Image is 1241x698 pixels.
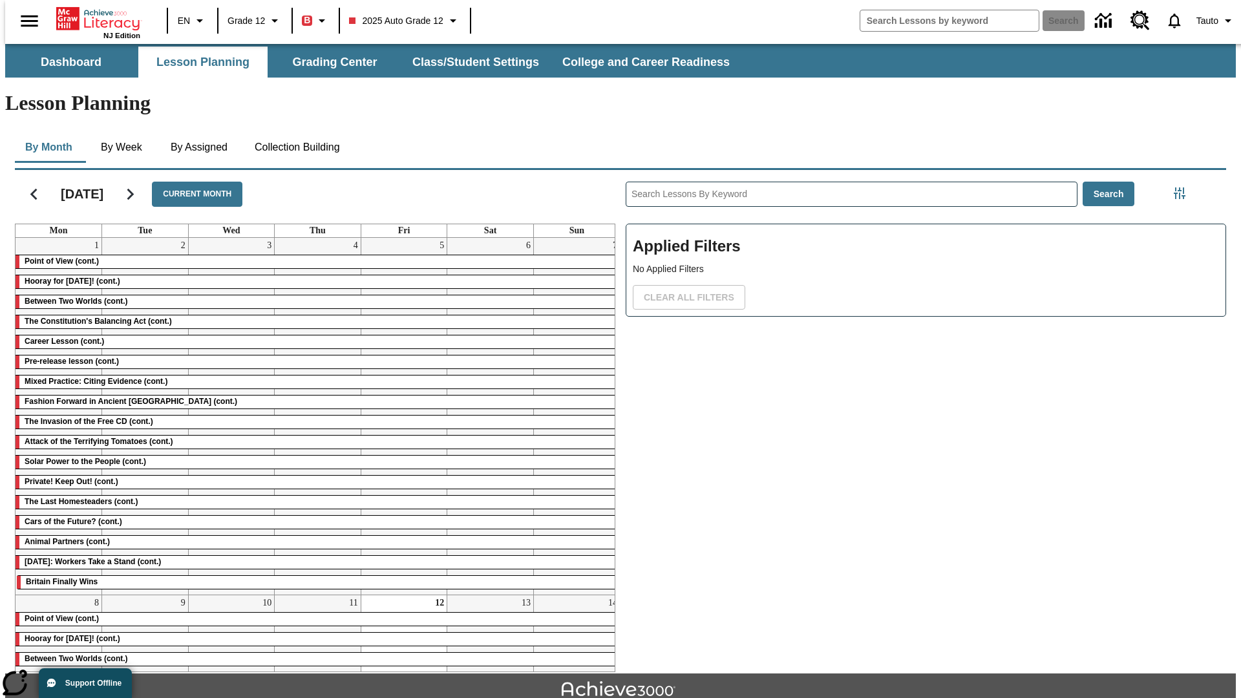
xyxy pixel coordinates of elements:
a: September 8, 2025 [92,595,101,611]
span: 2025 Auto Grade 12 [349,14,443,28]
span: Solar Power to the People (cont.) [25,457,146,466]
a: Home [56,6,140,32]
span: EN [178,14,190,28]
div: Animal Partners (cont.) [16,536,620,549]
a: September 7, 2025 [610,238,620,253]
a: Resource Center, Will open in new tab [1123,3,1158,38]
div: Britain Finally Wins [17,576,619,589]
a: September 2, 2025 [178,238,188,253]
td: September 2, 2025 [102,238,189,595]
div: Between Two Worlds (cont.) [16,295,620,308]
a: Monday [47,224,70,237]
a: Thursday [307,224,328,237]
span: Cars of the Future? (cont.) [25,517,122,526]
button: Filters Side menu [1167,180,1193,206]
div: Cars of the Future? (cont.) [16,516,620,529]
td: September 6, 2025 [447,238,534,595]
td: September 4, 2025 [275,238,361,595]
button: College and Career Readiness [552,47,740,78]
span: Tauto [1196,14,1218,28]
span: Attack of the Terrifying Tomatoes (cont.) [25,437,173,446]
div: SubNavbar [5,44,1236,78]
button: Open side menu [10,2,48,40]
span: The Invasion of the Free CD (cont.) [25,417,153,426]
span: Private! Keep Out! (cont.) [25,477,118,486]
input: Search Lessons By Keyword [626,182,1077,206]
button: Support Offline [39,668,132,698]
td: September 1, 2025 [16,238,102,595]
a: September 4, 2025 [351,238,361,253]
div: Attack of the Terrifying Tomatoes (cont.) [16,436,620,449]
button: Next [114,178,147,211]
button: Current Month [152,182,242,207]
td: September 3, 2025 [188,238,275,595]
button: Dashboard [6,47,136,78]
div: Search [615,165,1226,672]
button: By Assigned [160,132,238,163]
span: Animal Partners (cont.) [25,537,110,546]
div: Pre-release lesson (cont.) [16,355,620,368]
span: The Constitution's Balancing Act (cont.) [25,317,172,326]
div: Hooray for Constitution Day! (cont.) [16,633,620,646]
h1: Lesson Planning [5,91,1236,115]
a: Friday [396,224,413,237]
button: By Week [89,132,154,163]
button: Class: 2025 Auto Grade 12, Select your class [344,9,465,32]
span: Hooray for Constitution Day! (cont.) [25,634,120,643]
a: Wednesday [220,224,242,237]
a: September 12, 2025 [432,595,447,611]
div: Fashion Forward in Ancient Rome (cont.) [16,396,620,408]
div: Applied Filters [626,224,1226,317]
a: Tuesday [135,224,154,237]
span: Labor Day: Workers Take a Stand (cont.) [25,557,161,566]
div: Mixed Practice: Citing Evidence (cont.) [16,375,620,388]
div: The Constitution's Balancing Act (cont.) [16,315,620,328]
a: September 10, 2025 [260,595,274,611]
span: B [304,12,310,28]
h2: [DATE] [61,186,103,202]
a: September 3, 2025 [264,238,274,253]
span: Pre-release lesson (cont.) [25,357,119,366]
a: September 5, 2025 [437,238,447,253]
span: Between Two Worlds (cont.) [25,654,128,663]
button: Grade: Grade 12, Select a grade [222,9,288,32]
span: Mixed Practice: Citing Evidence (cont.) [25,377,167,386]
a: September 1, 2025 [92,238,101,253]
span: Britain Finally Wins [26,577,98,586]
div: The Invasion of the Free CD (cont.) [16,416,620,428]
div: Solar Power to the People (cont.) [16,456,620,469]
div: SubNavbar [5,47,741,78]
a: Sunday [567,224,587,237]
span: Fashion Forward in Ancient Rome (cont.) [25,397,237,406]
div: Home [56,5,140,39]
div: Calendar [5,165,615,672]
button: Search [1083,182,1135,207]
div: Labor Day: Workers Take a Stand (cont.) [16,556,620,569]
button: Lesson Planning [138,47,268,78]
input: search field [860,10,1039,31]
div: Point of View (cont.) [16,255,620,268]
a: September 14, 2025 [606,595,620,611]
button: Class/Student Settings [402,47,549,78]
button: Boost Class color is red. Change class color [297,9,335,32]
span: Between Two Worlds (cont.) [25,297,128,306]
div: Career Lesson (cont.) [16,335,620,348]
span: The Last Homesteaders (cont.) [25,497,138,506]
div: The Last Homesteaders (cont.) [16,496,620,509]
div: Private! Keep Out! (cont.) [16,476,620,489]
td: September 5, 2025 [361,238,447,595]
button: By Month [15,132,83,163]
button: Profile/Settings [1191,9,1241,32]
span: Point of View (cont.) [25,257,99,266]
button: Language: EN, Select a language [172,9,213,32]
span: Hooray for Constitution Day! (cont.) [25,277,120,286]
a: Saturday [482,224,499,237]
span: NJ Edition [103,32,140,39]
span: Grade 12 [228,14,265,28]
a: September 9, 2025 [178,595,188,611]
span: Point of View (cont.) [25,614,99,623]
h2: Applied Filters [633,231,1219,262]
a: September 6, 2025 [524,238,533,253]
div: Between Two Worlds (cont.) [16,653,620,666]
span: Support Offline [65,679,122,688]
